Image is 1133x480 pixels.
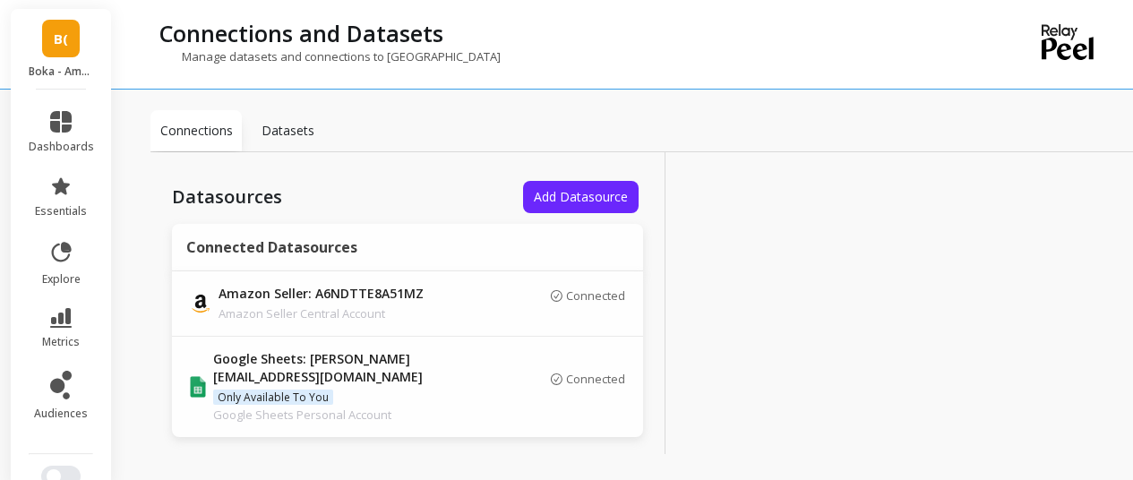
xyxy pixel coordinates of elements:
[42,272,81,287] span: explore
[213,406,464,424] p: Google Sheets Personal Account
[160,122,233,140] p: Connections
[566,372,625,386] p: Connected
[29,140,94,154] span: dashboards
[523,181,639,213] button: Add Datasource
[186,238,357,256] p: Connected Datasources
[262,122,314,140] p: Datasets
[213,390,333,405] span: Only available to you
[534,188,628,205] span: Add Datasource
[42,335,80,349] span: metrics
[213,368,464,386] p: [EMAIL_ADDRESS][DOMAIN_NAME]
[566,288,625,303] p: Connected
[213,350,464,406] p: Google Sheets: [PERSON_NAME]
[190,376,206,398] img: api.google_sheets.svg
[190,293,211,314] img: api.amazon.svg
[172,184,282,210] p: Datasources
[150,48,501,64] p: Manage datasets and connections to [GEOGRAPHIC_DATA]
[35,204,87,219] span: essentials
[219,285,469,304] p: Amazon Seller: A6NDTTE8A51MZ
[219,304,469,322] p: Amazon Seller Central Account
[159,18,443,48] p: Connections and Datasets
[34,407,88,421] span: audiences
[29,64,94,79] p: Boka - Amazon (Essor)
[54,29,68,49] span: B(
